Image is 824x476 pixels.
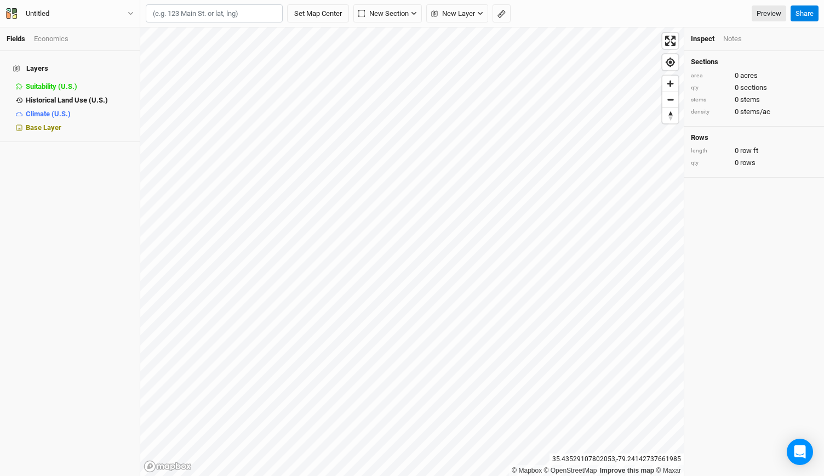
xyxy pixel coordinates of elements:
span: Base Layer [26,123,61,132]
h4: Rows [691,133,817,142]
div: Climate (U.S.) [26,110,133,118]
div: 0 [691,146,817,156]
button: Find my location [662,54,678,70]
a: Mapbox [512,467,542,474]
a: Fields [7,35,25,43]
a: Mapbox logo [144,460,192,473]
h4: Layers [7,58,133,80]
div: 0 [691,95,817,105]
span: Reset bearing to north [662,108,678,123]
span: New Section [358,8,409,19]
div: qty [691,84,729,92]
span: New Layer [431,8,475,19]
button: Set Map Center [287,4,349,23]
button: Untitled [5,8,134,20]
button: Enter fullscreen [662,33,678,49]
div: Untitled [26,8,49,19]
div: 0 [691,71,817,81]
div: Notes [723,34,742,44]
a: Preview [752,5,786,22]
div: Economics [34,34,68,44]
input: (e.g. 123 Main St. or lat, lng) [146,4,283,23]
div: area [691,72,729,80]
button: Share [791,5,819,22]
div: Base Layer [26,123,133,132]
span: sections [740,83,767,93]
div: 0 [691,107,817,117]
span: acres [740,71,758,81]
button: New Section [353,4,422,23]
div: density [691,108,729,116]
canvas: Map [140,27,684,476]
a: OpenStreetMap [544,467,597,474]
a: Maxar [656,467,681,474]
div: Suitability (U.S.) [26,82,133,91]
div: 35.43529107802053 , -79.24142737661985 [550,454,684,465]
h4: Sections [691,58,817,66]
div: Historical Land Use (U.S.) [26,96,133,105]
span: row ft [740,146,758,156]
span: Suitability (U.S.) [26,82,77,90]
div: 0 [691,83,817,93]
button: Reset bearing to north [662,107,678,123]
button: Zoom in [662,76,678,92]
span: Historical Land Use (U.S.) [26,96,108,104]
div: 0 [691,158,817,168]
button: New Layer [426,4,488,23]
span: rows [740,158,756,168]
span: Climate (U.S.) [26,110,71,118]
div: stems [691,96,729,104]
div: Inspect [691,34,714,44]
div: Open Intercom Messenger [787,439,813,465]
span: stems/ac [740,107,770,117]
button: Zoom out [662,92,678,107]
div: length [691,147,729,155]
a: Improve this map [600,467,654,474]
span: stems [740,95,760,105]
div: qty [691,159,729,167]
button: Shortcut: M [493,4,511,23]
